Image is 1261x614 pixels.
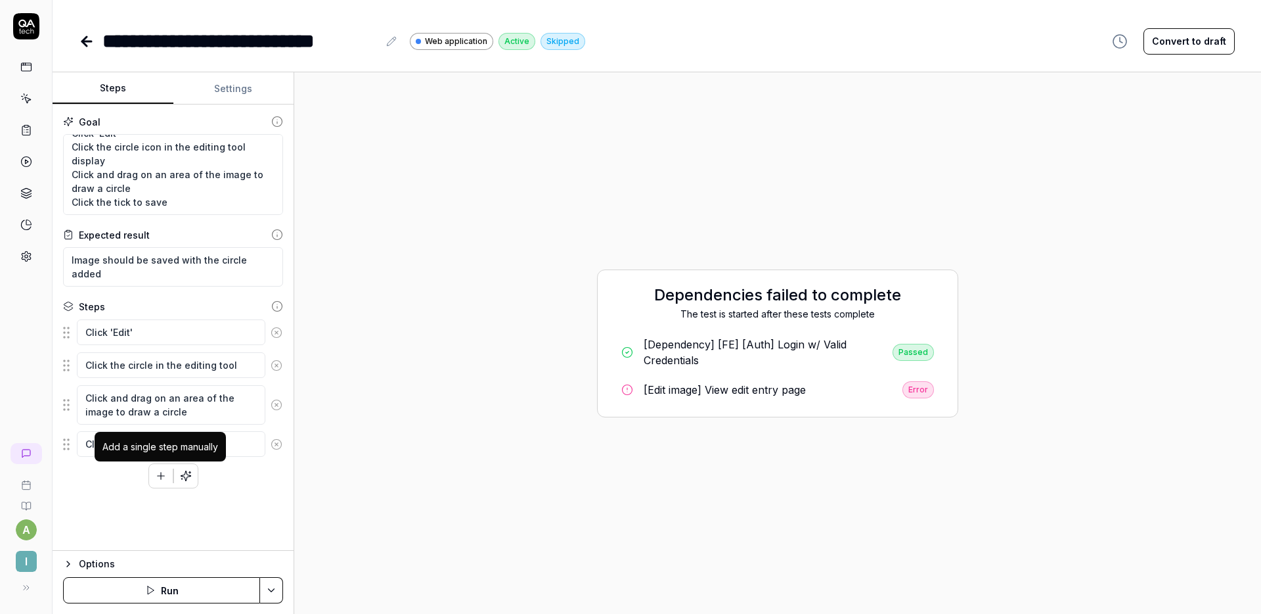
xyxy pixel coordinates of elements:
div: Error [902,381,934,398]
div: [Edit image] View edit entry page [644,382,806,398]
div: Suggestions [63,352,283,379]
button: I [5,540,47,575]
button: Remove step [265,431,288,458]
a: Book a call with us [5,469,47,490]
button: Settings [173,73,294,105]
button: Options [63,556,283,572]
a: [Edit image] View edit entry pageError [611,376,944,404]
button: View version history [1104,28,1136,55]
div: Goal [79,115,100,129]
a: New conversation [11,443,42,464]
div: The test is started after these tests complete [611,307,944,321]
a: Documentation [5,490,47,511]
h2: Dependencies failed to complete [611,283,944,307]
span: I [16,551,37,572]
a: Web application [410,32,493,50]
div: Passed [893,344,934,361]
div: [Dependency] [FE] [Auth] Login w/ Valid Credentials [644,337,882,368]
div: Suggestions [63,385,283,425]
button: Remove step [265,392,288,418]
button: Remove step [265,319,288,346]
button: Run [63,577,260,603]
button: a [16,519,37,540]
button: Remove step [265,352,288,379]
a: [Dependency] [FE] [Auth] Login w/ Valid CredentialsPassed [611,331,944,373]
div: Suggestions [63,319,283,346]
div: Active [498,33,535,50]
span: Web application [425,35,487,47]
div: Expected result [79,228,150,242]
button: Steps [53,73,173,105]
div: Skipped [541,33,585,50]
div: Steps [79,300,105,314]
div: Suggestions [63,431,283,458]
button: Convert to draft [1143,28,1235,55]
div: Options [79,556,283,572]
